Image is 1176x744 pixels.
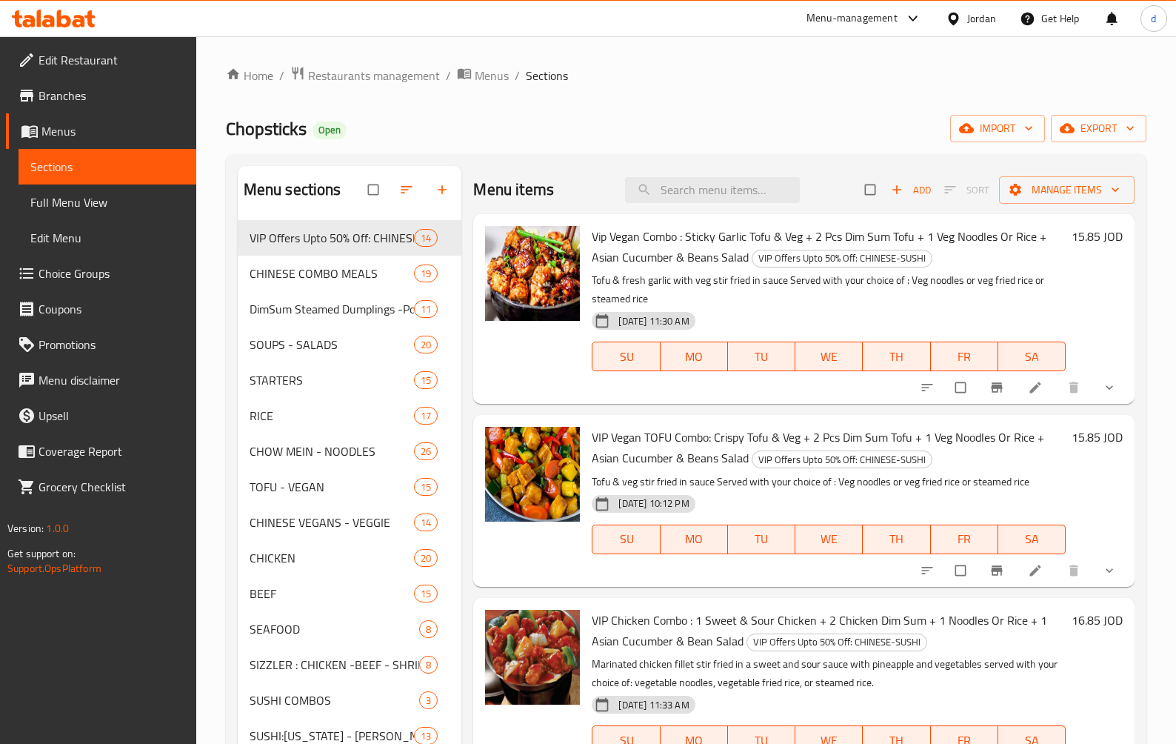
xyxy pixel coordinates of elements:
[39,265,184,282] span: Choice Groups
[475,67,509,84] span: Menus
[6,113,196,149] a: Menus
[238,576,462,611] div: BEEF15
[226,67,273,84] a: Home
[946,557,978,585] span: Select to update
[485,610,580,705] img: VIP Chicken Combo : 1 Sweet & Sour Chicken + 2 Chicken Dim Sum + 1 Noodles Or Rice + 1 Asian Cucu...
[515,67,520,84] li: /
[238,540,462,576] div: CHICKEN20
[734,346,789,368] span: TU
[863,342,930,371] button: TH
[869,346,924,368] span: TH
[250,620,420,638] span: SEAFOOD
[226,66,1146,85] nav: breadcrumb
[457,66,509,85] a: Menus
[419,691,438,709] div: items
[752,451,932,468] div: VIP Offers Upto 50% Off: CHINESE-SUSHI
[39,407,184,425] span: Upsell
[415,302,437,316] span: 11
[1102,380,1117,395] svg: Show Choices
[1004,528,1060,550] span: SA
[250,336,415,353] div: SOUPS - SALADS
[415,373,437,388] span: 15
[390,173,426,206] span: Sort sections
[592,225,1046,268] span: Vip Vegan Combo : Sticky Garlic Tofu & Veg + 2 Pcs Dim Sum Tofu + 1 Veg Noodles Or Rice + Asian C...
[238,647,462,682] div: SIZZLER : CHICKEN -BEEF - SHRIMP8
[238,327,462,362] div: SOUPS - SALADS20
[869,528,924,550] span: TH
[415,338,437,352] span: 20
[446,67,451,84] li: /
[414,549,438,567] div: items
[313,124,347,136] span: Open
[420,658,437,672] span: 8
[415,409,437,423] span: 17
[473,179,554,201] h2: Menu items
[419,620,438,638] div: items
[7,544,76,563] span: Get support on:
[1072,427,1123,448] h6: 15.85 JOD
[46,519,69,538] span: 1.0.0
[592,525,660,554] button: SU
[1093,371,1129,404] button: show more
[801,528,857,550] span: WE
[414,336,438,353] div: items
[19,149,196,185] a: Sections
[1058,554,1093,587] button: delete
[6,78,196,113] a: Branches
[747,634,926,651] span: VIP Offers Upto 50% Off: CHINESE-SUSHI
[950,115,1045,142] button: import
[250,265,415,282] span: CHINESE COMBO MEALS
[420,694,437,708] span: 3
[6,469,196,505] a: Grocery Checklist
[6,434,196,469] a: Coverage Report
[414,371,438,389] div: items
[238,256,462,291] div: CHINESE COMBO MEALS19
[414,478,438,496] div: items
[891,182,931,199] span: Add
[30,158,184,176] span: Sections
[801,346,857,368] span: WE
[967,10,996,27] div: Jordan
[931,342,998,371] button: FR
[250,691,420,709] div: SUSHI COMBOS
[30,193,184,211] span: Full Menu View
[485,226,580,321] img: Vip Vegan Combo : Sticky Garlic Tofu & Veg + 2 Pcs Dim Sum Tofu + 1 Veg Noodles Or Rice + Asian C...
[999,176,1135,204] button: Manage items
[1028,380,1046,395] a: Edit menu item
[998,525,1066,554] button: SA
[279,67,284,84] li: /
[250,656,420,674] span: SIZZLER : CHICKEN -BEEF - SHRIMP
[1004,346,1060,368] span: SA
[419,656,438,674] div: items
[39,300,184,318] span: Coupons
[752,451,932,468] span: VIP Offers Upto 50% Off: CHINESE-SUSHI
[426,173,461,206] button: Add section
[414,407,438,425] div: items
[415,587,437,601] span: 15
[250,407,415,425] span: RICE
[856,176,887,204] span: Select section
[30,229,184,247] span: Edit Menu
[250,514,415,531] span: CHINESE VEGANS - VEGGIE
[415,551,437,565] span: 20
[526,67,568,84] span: Sections
[592,342,660,371] button: SU
[728,525,795,554] button: TU
[238,505,462,540] div: CHINESE VEGANS - VEGGIE14
[244,179,341,201] h2: Menu sections
[250,549,415,567] span: CHICKEN
[414,585,438,602] div: items
[485,427,580,522] img: VIP Vegan TOFU Combo: Crispy Tofu & Veg + 2 Pcs Dim Sum Tofu + 1 Veg Noodles Or Rice + Asian Cucu...
[250,300,415,318] div: DimSum Steamed Dumplings -Potstickers
[962,119,1033,138] span: import
[752,250,932,267] span: VIP Offers Upto 50% Off: CHINESE-SUSHI
[250,229,415,247] span: VIP Offers Upto 50% Off: CHINESE-SUSHI
[1011,181,1123,199] span: Manage items
[238,611,462,647] div: SEAFOOD8
[6,291,196,327] a: Coupons
[414,442,438,460] div: items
